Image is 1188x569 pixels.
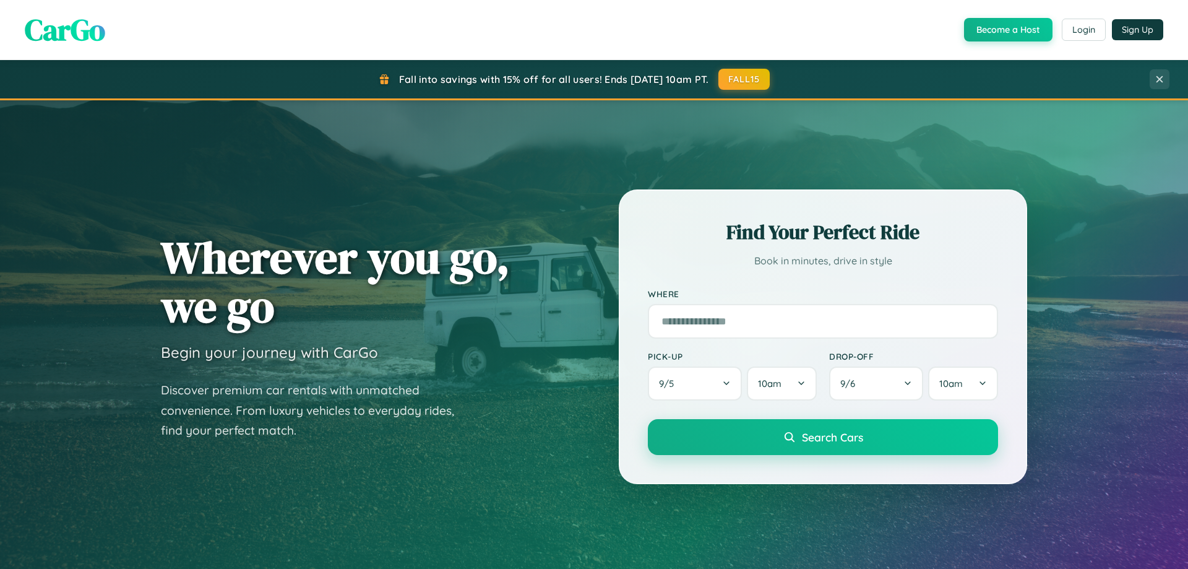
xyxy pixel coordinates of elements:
[399,73,709,85] span: Fall into savings with 15% off for all users! Ends [DATE] 10am PT.
[161,343,378,362] h3: Begin your journey with CarGo
[1112,19,1163,40] button: Sign Up
[659,378,680,389] span: 9 / 5
[758,378,781,389] span: 10am
[648,219,998,246] h2: Find Your Perfect Ride
[161,233,510,331] h1: Wherever you go, we go
[25,9,105,50] span: CarGo
[1062,19,1106,41] button: Login
[964,18,1052,41] button: Become a Host
[840,378,861,389] span: 9 / 6
[648,419,998,455] button: Search Cars
[928,367,998,401] button: 10am
[648,289,998,299] label: Where
[829,367,923,401] button: 9/6
[829,351,998,362] label: Drop-off
[648,351,817,362] label: Pick-up
[648,252,998,270] p: Book in minutes, drive in style
[747,367,817,401] button: 10am
[161,380,470,441] p: Discover premium car rentals with unmatched convenience. From luxury vehicles to everyday rides, ...
[648,367,742,401] button: 9/5
[718,69,770,90] button: FALL15
[939,378,963,389] span: 10am
[802,430,863,444] span: Search Cars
